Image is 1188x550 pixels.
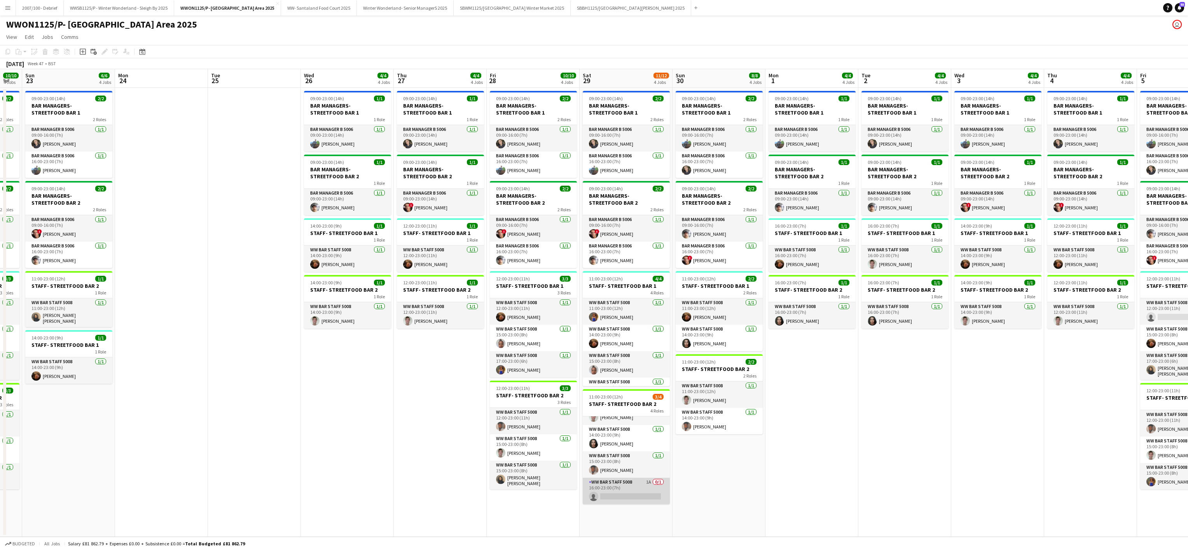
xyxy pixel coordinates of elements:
[496,276,530,282] span: 12:00-23:00 (11h)
[304,218,391,272] app-job-card: 14:00-23:00 (9h)1/1STAFF- STREETFOOD BAR 11 RoleWW Bar Staff 50081/114:00-23:00 (9h)[PERSON_NAME]
[304,302,391,329] app-card-role: WW Bar Staff 50081/114:00-23:00 (9h)[PERSON_NAME]
[25,125,112,151] app-card-role: Bar Manager B 50061/109:00-16:00 (7h)[PERSON_NAME]
[1117,117,1128,122] span: 1 Role
[1047,189,1134,215] app-card-role: Bar Manager B 50061/109:00-23:00 (14h)![PERSON_NAME]
[769,230,856,237] h3: STAFF- STREETFOOD BAR 1
[1024,159,1035,165] span: 1/1
[589,186,623,191] span: 09:00-23:00 (14h)
[1024,280,1035,285] span: 1/1
[769,275,856,329] app-job-card: 16:00-23:00 (7h)1/1STAFF- STREETFOOD BAR 21 RoleWW Bar Staff 50081/116:00-23:00 (7h)[PERSON_NAME]
[954,125,1041,151] app-card-role: Bar Manager B 50061/109:00-23:00 (14h)[PERSON_NAME]
[954,155,1041,215] app-job-card: 09:00-23:00 (14h)1/1BAR MANAGERS- STREETFOOD BAR 21 RoleBar Manager B 50061/109:00-23:00 (14h)![P...
[931,237,942,243] span: 1 Role
[374,280,385,285] span: 1/1
[560,186,571,191] span: 2/2
[1117,294,1128,299] span: 1 Role
[838,237,849,243] span: 1 Role
[931,280,942,285] span: 1/1
[490,151,577,178] app-card-role: Bar Manager B 50061/116:00-23:00 (7h)[PERSON_NAME]
[38,32,56,42] a: Jobs
[93,207,106,212] span: 2 Roles
[1175,3,1184,12] a: 93
[466,237,478,243] span: 1 Role
[769,91,856,151] div: 09:00-23:00 (14h)1/1BAR MANAGERS- STREETFOOD BAR 11 RoleBar Manager B 50061/109:00-23:00 (14h)[PE...
[769,125,856,151] app-card-role: Bar Manager B 50061/109:00-23:00 (14h)[PERSON_NAME]
[583,282,670,289] h3: STAFF- STREETFOOD BAR 1
[1179,2,1185,7] span: 93
[769,218,856,272] app-job-card: 16:00-23:00 (7h)1/1STAFF- STREETFOOD BAR 11 RoleWW Bar Staff 50081/116:00-23:00 (7h)[PERSON_NAME]
[775,159,809,165] span: 09:00-23:00 (14h)
[403,280,437,285] span: 12:00-23:00 (11h)
[583,271,670,386] app-job-card: 11:00-23:00 (12h)4/4STAFF- STREETFOOD BAR 14 RolesWW Bar Staff 50081/111:00-23:00 (12h)[PERSON_NA...
[746,96,756,101] span: 2/2
[31,276,65,282] span: 11:00-23:00 (12h)
[3,32,20,42] a: View
[64,0,174,16] button: WWSB1125/P - Winter Wonderland - Sleigh By 2025
[861,286,949,293] h3: STAFF- STREETFOOD BAR 2
[583,242,670,268] app-card-role: Bar Manager B 50061/116:00-23:00 (7h)[PERSON_NAME]
[490,215,577,242] app-card-role: Bar Manager B 50061/109:00-16:00 (7h)![PERSON_NAME]
[839,223,849,229] span: 1/1
[466,294,478,299] span: 1 Role
[397,155,484,215] div: 09:00-23:00 (14h)1/1BAR MANAGERS- STREETFOOD BAR 21 RoleBar Manager B 50061/109:00-23:00 (14h)![P...
[583,192,670,206] h3: BAR MANAGERS- STREETFOOD BAR 2
[653,186,664,191] span: 2/2
[775,280,806,285] span: 16:00-23:00 (7h)
[374,96,385,101] span: 1/1
[42,33,53,40] span: Jobs
[25,102,112,116] h3: BAR MANAGERS- STREETFOOD BAR 1
[1117,280,1128,285] span: 1/1
[583,181,670,268] div: 09:00-23:00 (14h)2/2BAR MANAGERS- STREETFOOD BAR 22 RolesBar Manager B 50061/109:00-16:00 (7h)![P...
[583,91,670,178] app-job-card: 09:00-23:00 (14h)2/2BAR MANAGERS- STREETFOOD BAR 12 RolesBar Manager B 50061/109:00-16:00 (7h)[PE...
[861,91,949,151] app-job-card: 09:00-23:00 (14h)1/1BAR MANAGERS- STREETFOOD BAR 11 RoleBar Manager B 50061/109:00-23:00 (14h)[PE...
[861,189,949,215] app-card-role: Bar Manager B 50061/109:00-23:00 (14h)[PERSON_NAME]
[37,229,42,234] span: !
[966,203,971,207] span: !
[650,290,664,296] span: 4 Roles
[954,218,1041,272] app-job-card: 14:00-23:00 (9h)1/1STAFF- STREETFOOD BAR 11 RoleWW Bar Staff 50081/114:00-23:00 (9h)[PERSON_NAME]
[1117,96,1128,101] span: 1/1
[961,280,992,285] span: 14:00-23:00 (9h)
[397,275,484,329] div: 12:00-23:00 (11h)1/1STAFF- STREETFOOD BAR 21 RoleWW Bar Staff 50081/112:00-23:00 (11h)[PERSON_NAME]
[31,96,65,101] span: 09:00-23:00 (14h)
[954,91,1041,151] app-job-card: 09:00-23:00 (14h)1/1BAR MANAGERS- STREETFOOD BAR 11 RoleBar Manager B 50061/109:00-23:00 (14h)[PE...
[25,91,112,178] app-job-card: 09:00-23:00 (14h)2/2BAR MANAGERS- STREETFOOD BAR 12 RolesBar Manager B 50061/109:00-16:00 (7h)[PE...
[304,189,391,215] app-card-role: Bar Manager B 50061/109:00-23:00 (14h)[PERSON_NAME]
[1053,223,1087,229] span: 12:00-23:00 (11h)
[583,102,670,116] h3: BAR MANAGERS- STREETFOOD BAR 1
[95,186,106,191] span: 2/2
[769,286,856,293] h3: STAFF- STREETFOOD BAR 2
[1047,155,1134,215] app-job-card: 09:00-23:00 (14h)1/1BAR MANAGERS- STREETFOOD BAR 21 RoleBar Manager B 50061/109:00-23:00 (14h)![P...
[490,91,577,178] app-job-card: 09:00-23:00 (14h)2/2BAR MANAGERS- STREETFOOD BAR 12 RolesBar Manager B 50061/109:00-16:00 (7h)[PE...
[769,245,856,272] app-card-role: WW Bar Staff 50081/116:00-23:00 (7h)[PERSON_NAME]
[490,181,577,268] div: 09:00-23:00 (14h)2/2BAR MANAGERS- STREETFOOD BAR 22 RolesBar Manager B 50061/109:00-16:00 (7h)![P...
[954,286,1041,293] h3: STAFF- STREETFOOD BAR 2
[676,181,763,268] div: 09:00-23:00 (14h)2/2BAR MANAGERS- STREETFOOD BAR 22 RolesBar Manager B 50061/109:00-16:00 (7h)[PE...
[304,275,391,329] app-job-card: 14:00-23:00 (9h)1/1STAFF- STREETFOOD BAR 21 RoleWW Bar Staff 50081/114:00-23:00 (9h)[PERSON_NAME]
[769,155,856,215] app-job-card: 09:00-23:00 (14h)1/1BAR MANAGERS- STREETFOOD BAR 21 RoleBar Manager B 50061/109:00-23:00 (14h)[PE...
[583,125,670,151] app-card-role: Bar Manager B 50061/109:00-16:00 (7h)[PERSON_NAME]
[310,159,344,165] span: 09:00-23:00 (14h)
[304,125,391,151] app-card-role: Bar Manager B 50061/109:00-23:00 (14h)[PERSON_NAME]
[397,286,484,293] h3: STAFF- STREETFOOD BAR 2
[746,276,756,282] span: 2/2
[25,33,34,40] span: Edit
[682,96,716,101] span: 09:00-23:00 (14h)
[861,166,949,180] h3: BAR MANAGERS- STREETFOOD BAR 2
[310,223,342,229] span: 14:00-23:00 (9h)
[560,276,571,282] span: 3/3
[403,96,437,101] span: 09:00-23:00 (14h)
[1117,223,1128,229] span: 1/1
[589,96,623,101] span: 09:00-23:00 (14h)
[93,117,106,122] span: 2 Roles
[676,271,763,351] app-job-card: 11:00-23:00 (12h)2/2STAFF- STREETFOOD BAR 12 RolesWW Bar Staff 50081/111:00-23:00 (12h)[PERSON_NA...
[1047,245,1134,272] app-card-role: WW Bar Staff 50081/112:00-23:00 (11h)[PERSON_NAME]
[304,91,391,151] div: 09:00-23:00 (14h)1/1BAR MANAGERS- STREETFOOD BAR 11 RoleBar Manager B 50061/109:00-23:00 (14h)[PE...
[397,166,484,180] h3: BAR MANAGERS- STREETFOOD BAR 2
[954,275,1041,329] div: 14:00-23:00 (9h)1/1STAFF- STREETFOOD BAR 21 RoleWW Bar Staff 50081/114:00-23:00 (9h)[PERSON_NAME]
[653,276,664,282] span: 4/4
